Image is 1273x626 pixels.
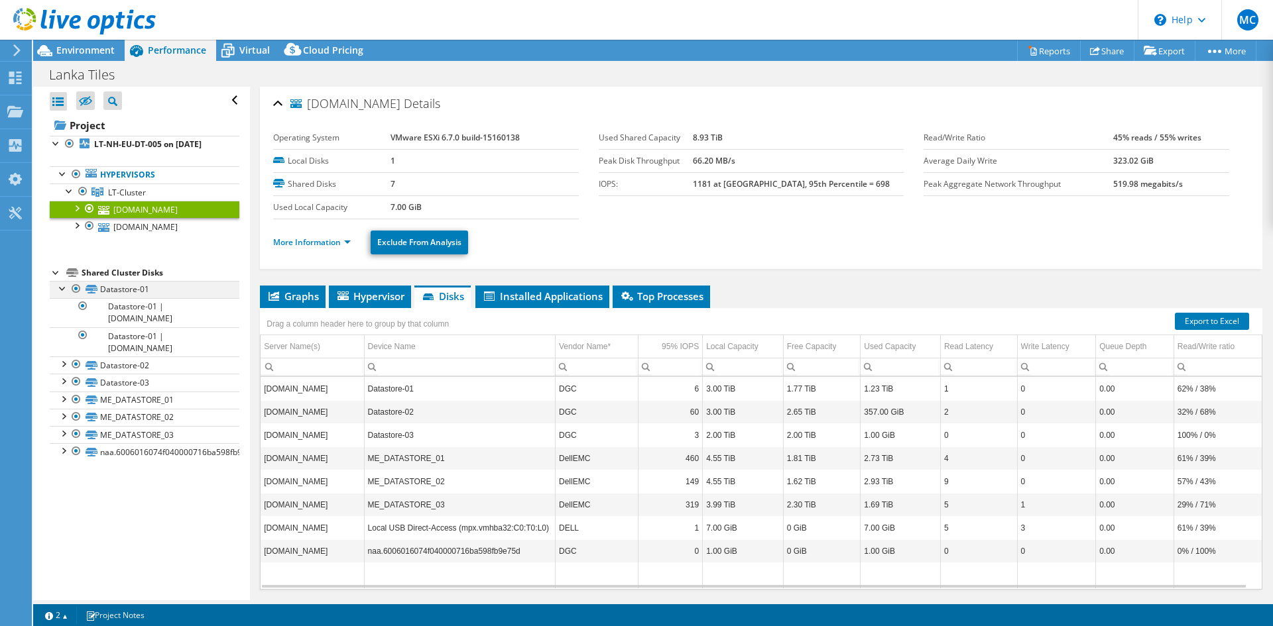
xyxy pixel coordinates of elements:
[693,178,890,189] b: 1181 at [GEOGRAPHIC_DATA], 95th Percentile = 698
[783,446,861,470] td: Column Free Capacity, Value 1.81 TiB
[364,377,555,400] td: Column Device Name, Value Datastore-01
[261,493,364,516] td: Column Server Name(s), Value lt-esxi-01.lankatiles.com
[50,391,239,409] a: ME_DATASTORE_01
[1154,14,1166,26] svg: \n
[940,516,1017,539] td: Column Read Latency, Value 5
[1174,446,1262,470] td: Column Read/Write ratio, Value 61% / 39%
[783,400,861,423] td: Column Free Capacity, Value 2.65 TiB
[36,607,77,623] a: 2
[50,409,239,426] a: ME_DATASTORE_02
[1017,358,1096,376] td: Column Write Latency, Filter cell
[1017,40,1081,61] a: Reports
[108,187,146,198] span: LT-Cluster
[638,358,703,376] td: Column 95% IOPS, Filter cell
[1113,155,1154,166] b: 323.02 GiB
[638,539,703,562] td: Column 95% IOPS, Value 0
[1096,470,1174,493] td: Column Queue Depth, Value 0.00
[1174,539,1262,562] td: Column Read/Write ratio, Value 0% / 100%
[303,44,363,56] span: Cloud Pricing
[1174,423,1262,446] td: Column Read/Write ratio, Value 100% / 0%
[50,281,239,298] a: Datastore-01
[1174,516,1262,539] td: Column Read/Write ratio, Value 61% / 39%
[335,289,404,303] span: Hypervisor
[864,339,916,354] div: Used Capacity
[50,201,239,218] a: [DOMAIN_NAME]
[861,516,941,539] td: Column Used Capacity, Value 7.00 GiB
[364,423,555,446] td: Column Device Name, Value Datastore-03
[364,400,555,423] td: Column Device Name, Value Datastore-02
[364,446,555,470] td: Column Device Name, Value ME_DATASTORE_01
[1237,9,1258,30] span: MC
[1099,339,1146,354] div: Queue Depth
[940,377,1017,400] td: Column Read Latency, Value 1
[50,327,239,356] a: Datastore-01 | [DOMAIN_NAME]
[50,374,239,391] a: Datastore-03
[940,446,1017,470] td: Column Read Latency, Value 4
[940,423,1017,446] td: Column Read Latency, Value 0
[261,335,364,358] td: Server Name(s) Column
[391,155,395,166] b: 1
[940,470,1017,493] td: Column Read Latency, Value 9
[1174,335,1262,358] td: Read/Write ratio Column
[638,377,703,400] td: Column 95% IOPS, Value 6
[50,136,239,153] a: LT-NH-EU-DT-005 on [DATE]
[267,289,319,303] span: Graphs
[783,423,861,446] td: Column Free Capacity, Value 2.00 TiB
[1096,516,1174,539] td: Column Queue Depth, Value 0.00
[619,289,703,303] span: Top Processes
[1017,493,1096,516] td: Column Write Latency, Value 1
[1174,400,1262,423] td: Column Read/Write ratio, Value 32% / 68%
[638,335,703,358] td: 95% IOPS Column
[940,539,1017,562] td: Column Read Latency, Value 0
[783,493,861,516] td: Column Free Capacity, Value 2.30 TiB
[263,315,452,333] div: Drag a column header here to group by that column
[703,335,784,358] td: Local Capacity Column
[1017,516,1096,539] td: Column Write Latency, Value 3
[703,470,784,493] td: Column Local Capacity, Value 4.55 TiB
[391,201,422,213] b: 7.00 GiB
[364,493,555,516] td: Column Device Name, Value ME_DATASTORE_03
[1096,493,1174,516] td: Column Queue Depth, Value 0.00
[1017,470,1096,493] td: Column Write Latency, Value 0
[1174,493,1262,516] td: Column Read/Write ratio, Value 29% / 71%
[273,236,351,248] a: More Information
[264,339,320,354] div: Server Name(s)
[261,400,364,423] td: Column Server Name(s), Value lt-esxi-01.lankatiles.com
[148,44,206,56] span: Performance
[1096,423,1174,446] td: Column Queue Depth, Value 0.00
[1096,539,1174,562] td: Column Queue Depth, Value 0.00
[82,265,239,281] div: Shared Cluster Disks
[787,339,837,354] div: Free Capacity
[421,289,464,303] span: Disks
[783,539,861,562] td: Column Free Capacity, Value 0 GiB
[1175,313,1249,330] a: Export to Excel
[290,97,400,111] span: [DOMAIN_NAME]
[638,516,703,539] td: Column 95% IOPS, Value 1
[638,423,703,446] td: Column 95% IOPS, Value 3
[861,400,941,423] td: Column Used Capacity, Value 357.00 GiB
[1174,377,1262,400] td: Column Read/Write ratio, Value 62% / 38%
[1195,40,1256,61] a: More
[1096,400,1174,423] td: Column Queue Depth, Value 0.00
[940,358,1017,376] td: Column Read Latency, Filter cell
[1017,423,1096,446] td: Column Write Latency, Value 0
[662,339,699,354] div: 95% IOPS
[273,178,391,191] label: Shared Disks
[1017,377,1096,400] td: Column Write Latency, Value 0
[783,358,861,376] td: Column Free Capacity, Filter cell
[556,423,638,446] td: Column Vendor Name*, Value DGC
[1096,446,1174,470] td: Column Queue Depth, Value 0.00
[638,446,703,470] td: Column 95% IOPS, Value 460
[1096,335,1174,358] td: Queue Depth Column
[703,423,784,446] td: Column Local Capacity, Value 2.00 TiB
[1021,339,1069,354] div: Write Latency
[261,377,364,400] td: Column Server Name(s), Value lt-esxi-01.lankatiles.com
[599,154,693,168] label: Peak Disk Throughput
[50,115,239,136] a: Project
[693,132,723,143] b: 8.93 TiB
[368,339,416,354] div: Device Name
[261,539,364,562] td: Column Server Name(s), Value lt-esxi-01.lankatiles.com
[940,335,1017,358] td: Read Latency Column
[556,358,638,376] td: Column Vendor Name*, Filter cell
[556,493,638,516] td: Column Vendor Name*, Value DellEMC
